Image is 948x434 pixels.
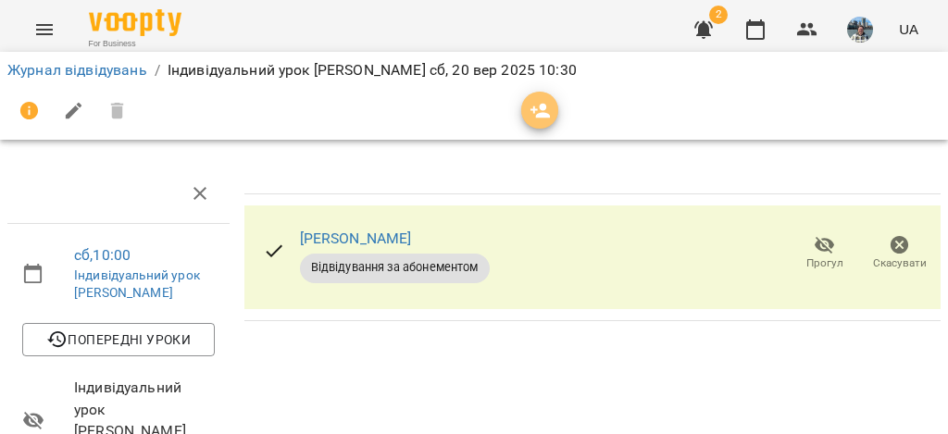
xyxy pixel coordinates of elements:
button: Menu [22,7,67,52]
button: Скасувати [862,228,937,279]
img: Voopty Logo [89,9,181,36]
span: Відвідування за абонементом [300,259,490,276]
a: сб , 10:00 [74,246,131,264]
p: Індивідуальний урок [PERSON_NAME] сб, 20 вер 2025 10:30 [168,59,577,81]
span: Попередні уроки [37,329,200,351]
button: Попередні уроки [22,323,215,356]
span: 2 [709,6,728,24]
span: Скасувати [873,255,927,271]
nav: breadcrumb [7,59,941,81]
button: UA [892,12,926,46]
img: 1e8d23b577010bf0f155fdae1a4212a8.jpg [847,17,873,43]
a: Індивідуальний урок [PERSON_NAME] [74,267,200,301]
button: Прогул [787,228,862,279]
span: Прогул [806,255,843,271]
span: UA [899,19,918,39]
a: [PERSON_NAME] [300,229,412,247]
a: Журнал відвідувань [7,61,147,79]
li: / [155,59,160,81]
span: For Business [89,38,181,50]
